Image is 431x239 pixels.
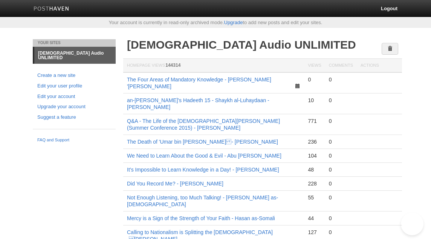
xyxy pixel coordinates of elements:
[329,152,353,159] div: 0
[329,194,353,201] div: 0
[34,6,69,12] img: Posthaven-bar
[127,97,269,110] a: an-[PERSON_NAME]'s Hadeeth 15 - Shaykh al-Luhaydaan - [PERSON_NAME]
[308,194,321,201] div: 55
[127,153,281,159] a: We Need to Learn About the Good & Evil - Abu [PERSON_NAME]
[357,59,402,73] th: Actions
[308,166,321,173] div: 48
[325,59,357,73] th: Comments
[27,20,404,25] div: Your account is currently in read-only archived mode. to add new posts and edit your sites.
[37,137,111,144] a: FAQ and Support
[127,77,271,89] a: The Four Areas of Mandatory Knowledge - [PERSON_NAME] '[PERSON_NAME]
[127,38,356,51] a: [DEMOGRAPHIC_DATA] Audio UNLIMITED
[308,180,321,187] div: 228
[127,181,223,187] a: Did You Record Me? - [PERSON_NAME]
[329,118,353,124] div: 0
[329,76,353,83] div: 0
[165,63,180,68] span: 144314
[329,138,353,145] div: 0
[329,166,353,173] div: 0
[308,152,321,159] div: 104
[329,215,353,222] div: 0
[37,113,111,121] a: Suggest a feature
[127,139,278,145] a: The Death of 'Umar bin [PERSON_NAME] - [PERSON_NAME]
[308,138,321,145] div: 236
[123,59,304,73] th: Homepage Views
[308,97,321,104] div: 10
[37,72,111,80] a: Create a new site
[127,195,278,207] a: Not Enough Listening, too Much Talking! - [PERSON_NAME] as-[DEMOGRAPHIC_DATA]
[34,47,116,64] a: [DEMOGRAPHIC_DATA] Audio UNLIMITED
[37,103,111,111] a: Upgrade your account
[37,82,111,90] a: Edit your user profile
[304,59,325,73] th: Views
[329,97,353,104] div: 0
[127,215,275,221] a: Mercy is a Sign of the Strength of Your Faith - Hasan as-Somali
[127,167,279,173] a: It’s Impossible to Learn Knowledge in a Day! - [PERSON_NAME]
[308,76,321,83] div: 0
[401,213,423,235] iframe: Help Scout Beacon - Open
[329,229,353,236] div: 0
[37,93,111,101] a: Edit your account
[308,229,321,236] div: 127
[308,215,321,222] div: 44
[329,180,353,187] div: 0
[308,118,321,124] div: 771
[224,20,243,25] a: Upgrade
[33,39,116,47] li: Your Sites
[127,118,280,131] a: Q&A - The Life of the [DEMOGRAPHIC_DATA][PERSON_NAME] (Summer Conference 2015) - [PERSON_NAME]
